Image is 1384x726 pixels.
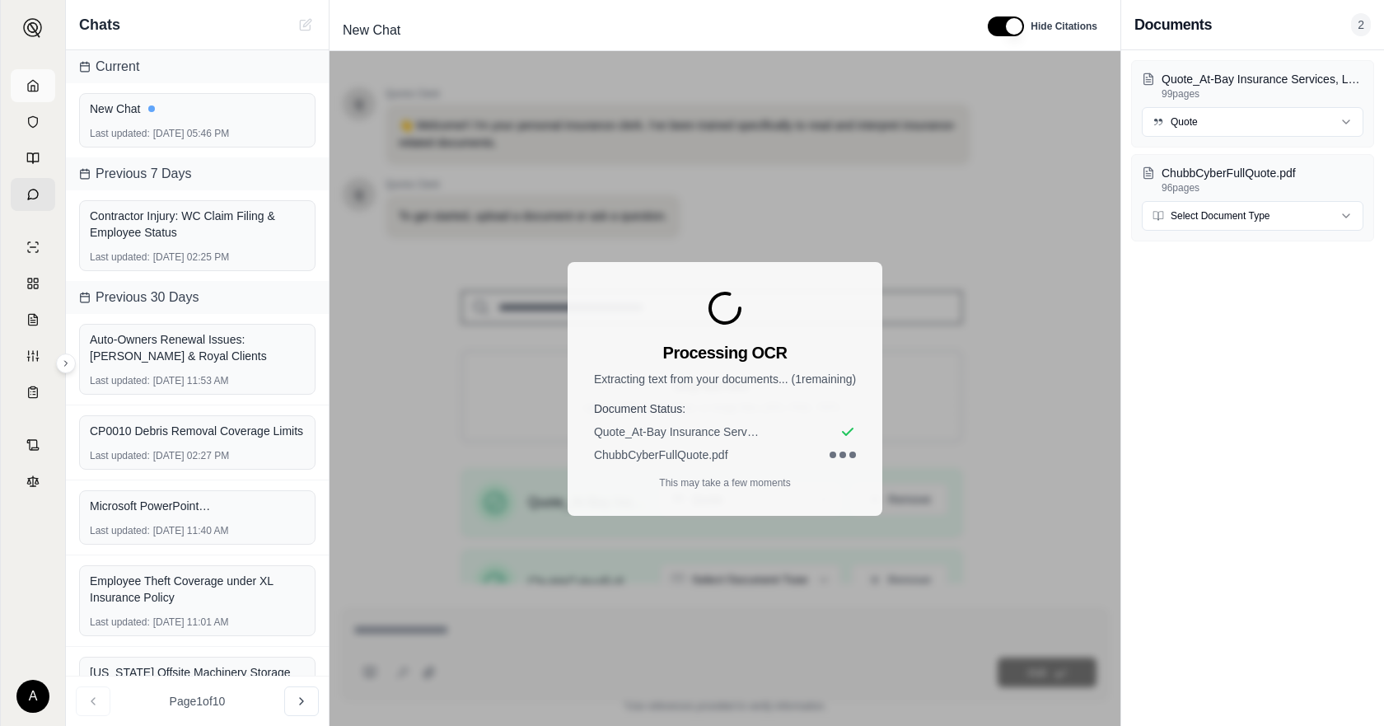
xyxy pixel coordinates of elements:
[1162,165,1363,181] p: ChubbCyberFullQuote.pdf
[594,447,728,463] span: ChubbCyberFullQuote.pdf
[1031,20,1097,33] span: Hide Citations
[66,50,329,83] div: Current
[90,101,305,117] div: New Chat
[90,374,150,387] span: Last updated:
[90,449,150,462] span: Last updated:
[79,13,120,36] span: Chats
[1134,13,1212,36] h3: Documents
[296,15,316,35] button: Cannot create new chat while OCR is processing
[90,127,150,140] span: Last updated:
[90,449,305,462] div: [DATE] 02:27 PM
[659,476,790,489] p: This may take a few moments
[11,231,55,264] a: Single Policy
[90,251,305,264] div: [DATE] 02:25 PM
[1162,87,1363,101] p: 99 pages
[594,371,856,387] p: Extracting text from your documents... ( 1 remaining)
[663,341,788,364] h3: Processing OCR
[11,429,55,461] a: Contract Analysis
[90,664,305,697] div: [US_STATE] Offsite Machinery Storage Coverage Shortfall
[1142,165,1363,194] button: ChubbCyberFullQuote.pdf96pages
[90,208,305,241] div: Contractor Injury: WC Claim Filing & Employee Status
[336,17,968,44] div: Edit Title
[90,524,305,537] div: [DATE] 11:40 AM
[90,524,150,537] span: Last updated:
[11,105,55,138] a: Documents Vault
[1351,13,1371,36] span: 2
[66,157,329,190] div: Previous 7 Days
[90,374,305,387] div: [DATE] 11:53 AM
[1162,181,1363,194] p: 96 pages
[90,251,150,264] span: Last updated:
[594,424,759,440] span: Quote_At-Bay Insurance Services, LLC_Powell Fabrication &.pdf
[1162,71,1363,87] p: Quote_At-Bay Insurance Services, LLC_Powell Fabrication &.pdf
[170,693,226,710] span: Page 1 of 10
[11,376,55,409] a: Coverage Table
[11,267,55,300] a: Policy Comparisons
[1142,71,1363,101] button: Quote_At-Bay Insurance Services, LLC_Powell Fabrication &.pdf99pages
[16,12,49,44] button: Expand sidebar
[90,423,305,439] div: CP0010 Debris Removal Coverage Limits
[90,616,305,629] div: [DATE] 11:01 AM
[11,303,55,336] a: Claim Coverage
[11,178,55,211] a: Chat
[90,498,213,514] span: Microsoft PowerPoint - Revere Plastics RFP - [DATE]_updated (002) - Read-Only.pdf
[23,18,43,38] img: Expand sidebar
[90,331,305,364] div: Auto-Owners Renewal Issues: [PERSON_NAME] & Royal Clients
[66,281,329,314] div: Previous 30 Days
[16,680,49,713] div: A
[11,142,55,175] a: Prompt Library
[11,465,55,498] a: Legal Search Engine
[11,69,55,102] a: Home
[90,127,305,140] div: [DATE] 05:46 PM
[336,17,407,44] span: New Chat
[90,573,305,606] div: Employee Theft Coverage under XL Insurance Policy
[90,616,150,629] span: Last updated:
[594,400,856,417] h4: Document Status:
[11,340,55,372] a: Custom Report
[56,354,76,373] button: Expand sidebar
